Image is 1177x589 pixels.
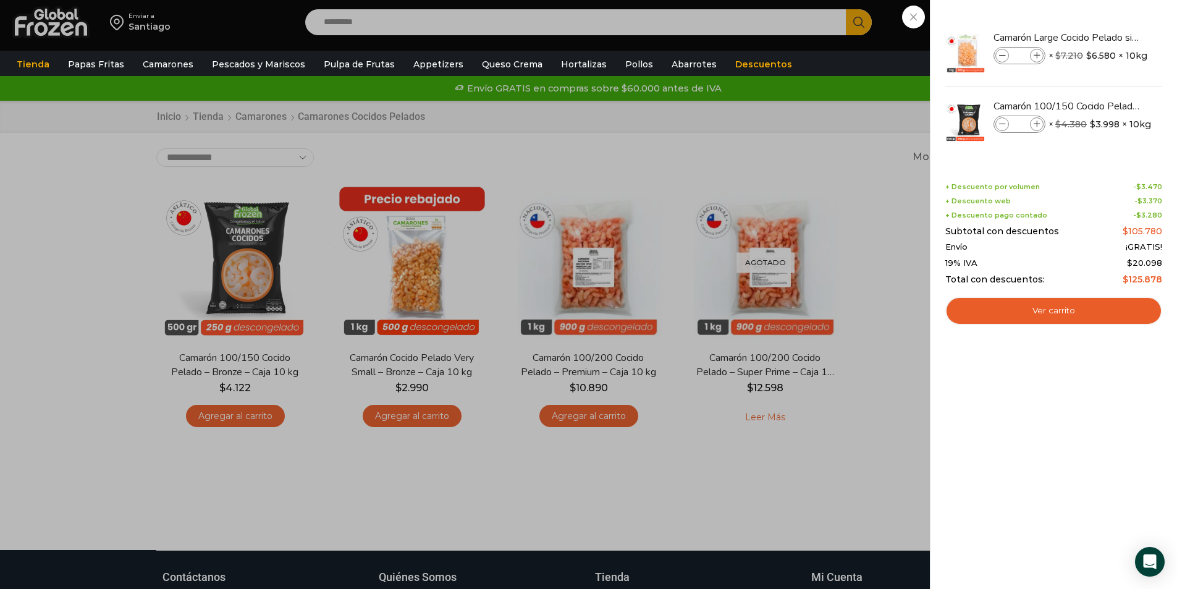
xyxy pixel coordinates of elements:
a: Pescados y Mariscos [206,53,311,76]
bdi: 3.280 [1136,211,1162,219]
input: Product quantity [1010,117,1029,131]
bdi: 3.470 [1136,182,1162,191]
span: $ [1123,226,1128,237]
a: Queso Crema [476,53,549,76]
span: + Descuento por volumen [945,183,1040,191]
a: Pulpa de Frutas [318,53,401,76]
a: Appetizers [407,53,470,76]
span: $ [1086,49,1092,62]
a: Abarrotes [665,53,723,76]
span: Total con descuentos: [945,274,1045,285]
bdi: 4.380 [1055,119,1087,130]
span: $ [1123,274,1128,285]
span: $ [1090,118,1095,130]
a: Tienda [11,53,56,76]
a: Pollos [619,53,659,76]
a: Camarones [137,53,200,76]
a: Descuentos [729,53,798,76]
bdi: 105.780 [1123,226,1162,237]
input: Product quantity [1010,49,1029,62]
bdi: 6.580 [1086,49,1116,62]
span: Envío [945,242,968,252]
span: - [1134,197,1162,205]
span: + Descuento web [945,197,1011,205]
span: $ [1127,258,1133,268]
span: $ [1055,119,1061,130]
a: Hortalizas [555,53,613,76]
div: Open Intercom Messenger [1135,547,1165,577]
a: Camarón 100/150 Cocido Pelado - Bronze - Caja 10 kg [993,100,1141,113]
span: - [1133,211,1162,219]
span: + Descuento pago contado [945,211,1047,219]
span: $ [1136,211,1141,219]
span: $ [1055,50,1061,61]
span: 19% IVA [945,258,977,268]
a: Ver carrito [945,297,1162,325]
span: × × 10kg [1048,116,1151,133]
span: × × 10kg [1048,47,1147,64]
span: Subtotal con descuentos [945,226,1059,237]
bdi: 3.998 [1090,118,1120,130]
span: $ [1136,182,1141,191]
bdi: 125.878 [1123,274,1162,285]
span: $ [1137,197,1142,205]
a: Papas Fritas [62,53,130,76]
span: - [1133,183,1162,191]
span: 20.098 [1127,258,1162,268]
a: Camarón Large Cocido Pelado sin Vena - Bronze - Caja 10 kg [993,31,1141,44]
span: ¡GRATIS! [1126,242,1162,252]
bdi: 3.370 [1137,197,1162,205]
bdi: 7.210 [1055,50,1083,61]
